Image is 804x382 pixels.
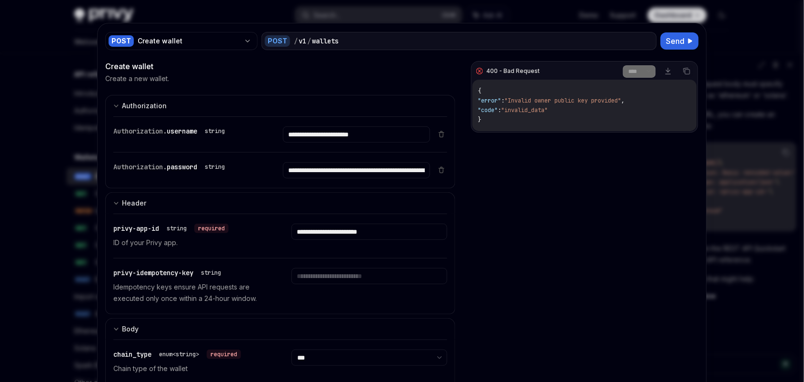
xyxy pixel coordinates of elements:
[307,36,311,46] div: /
[122,323,139,335] div: Body
[265,35,290,47] div: POST
[622,97,625,104] span: ,
[201,269,221,277] div: string
[138,36,240,46] div: Create wallet
[105,95,455,116] button: expand input section
[105,31,258,51] button: POSTCreate wallet
[294,36,298,46] div: /
[478,116,482,124] span: }
[159,351,199,358] div: enum<string>
[113,224,159,233] span: privy-app-id
[299,36,306,46] div: v1
[113,363,269,374] p: Chain type of the wallet
[105,318,455,340] button: expand input section
[109,35,134,47] div: POST
[113,224,229,233] div: privy-app-id
[487,67,540,75] div: 400 - Bad Request
[105,192,455,214] button: expand input section
[113,126,229,136] div: Authorization.username
[122,197,146,209] div: Header
[113,162,229,172] div: Authorization.password
[122,100,167,112] div: Authorization
[502,106,548,114] span: "invalid_data"
[113,281,269,304] p: Idempotency keys ensure API requests are executed only once within a 24-hour window.
[478,97,502,104] span: "error"
[167,127,197,135] span: username
[666,35,685,47] span: Send
[113,127,167,135] span: Authorization.
[205,163,225,171] div: string
[113,268,193,277] span: privy-idempotency-key
[681,65,693,77] button: Copy the contents from the code block
[105,61,455,72] div: Create wallet
[498,106,502,114] span: :
[167,163,197,171] span: password
[205,127,225,135] div: string
[167,225,187,232] div: string
[113,350,151,359] span: chain_type
[113,350,241,359] div: chain_type
[478,87,482,95] span: {
[207,350,241,359] div: required
[113,163,167,171] span: Authorization.
[105,74,169,83] p: Create a new wallet.
[505,97,622,104] span: "Invalid owner public key provided"
[478,106,498,114] span: "code"
[312,36,339,46] div: wallets
[113,237,269,248] p: ID of your Privy app.
[113,268,225,278] div: privy-idempotency-key
[502,97,505,104] span: :
[194,224,229,233] div: required
[661,32,699,50] button: Send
